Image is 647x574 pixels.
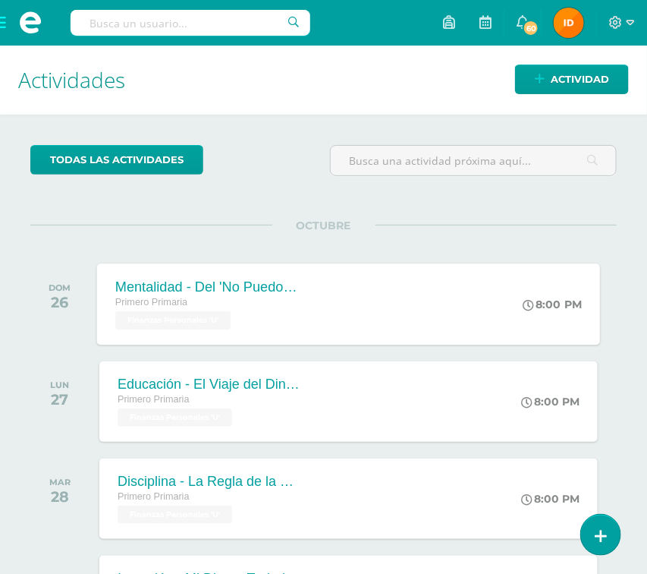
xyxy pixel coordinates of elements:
[18,46,629,115] h1: Actividades
[523,20,539,36] span: 60
[118,491,189,502] span: Primero Primaria
[49,293,71,311] div: 26
[115,297,187,307] span: Primero Primaria
[554,8,584,38] img: b627009eeb884ee8f26058925bf2c8d6.png
[551,65,609,93] span: Actividad
[50,390,69,408] div: 27
[30,145,203,175] a: todas las Actividades
[118,474,300,490] div: Disciplina - La Regla de la Moneda [PERSON_NAME]
[50,380,69,390] div: LUN
[331,146,617,175] input: Busca una actividad próxima aquí...
[118,408,232,427] span: Finanzas Personales 'U'
[118,394,189,405] span: Primero Primaria
[115,279,299,295] div: Mentalidad - Del 'No Puedo' al '¿Cómo Puedo?'
[515,65,629,94] a: Actividad
[115,311,231,330] span: Finanzas Personales 'U'
[49,477,71,487] div: MAR
[521,395,579,408] div: 8:00 PM
[523,298,583,311] div: 8:00 PM
[272,219,375,232] span: OCTUBRE
[118,506,232,524] span: Finanzas Personales 'U'
[71,10,310,36] input: Busca un usuario...
[49,282,71,293] div: DOM
[49,487,71,506] div: 28
[521,492,579,506] div: 8:00 PM
[118,377,300,393] div: Educación - El Viaje del Dinero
